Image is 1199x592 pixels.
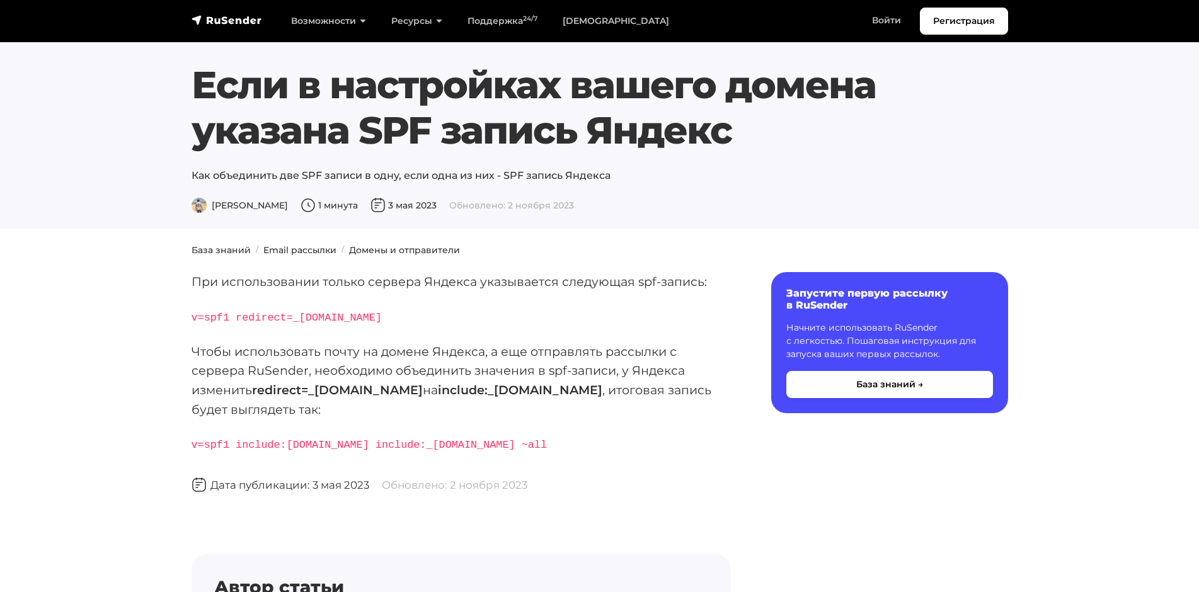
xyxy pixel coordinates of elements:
a: Возможности [278,8,379,34]
a: Email рассылки [263,244,336,256]
img: Дата публикации [370,198,386,213]
strong: include:_[DOMAIN_NAME] [438,382,602,397]
span: 3 мая 2023 [370,200,437,211]
a: Поддержка24/7 [455,8,550,34]
h1: Если в настройках вашего домена указана SPF запись Яндекс [192,62,1008,153]
img: RuSender [192,14,262,26]
img: Дата публикации [192,477,207,492]
span: Обновлено: 2 ноября 2023 [449,200,574,211]
span: Обновлено: 2 ноября 2023 [382,479,527,491]
a: Ресурсы [379,8,455,34]
h6: Запустите первую рассылку в RuSender [786,287,993,311]
p: При использовании только сервера Яндекса указывается следующая spf-запись: [192,272,731,292]
a: [DEMOGRAPHIC_DATA] [550,8,682,34]
button: База знаний → [786,371,993,398]
code: v=spf1 include:[DOMAIN_NAME] include:_[DOMAIN_NAME] ~all [192,439,547,451]
img: Время чтения [301,198,316,213]
strong: redirect=_[DOMAIN_NAME] [252,382,423,397]
a: Регистрация [920,8,1008,35]
p: Начните использовать RuSender с легкостью. Пошаговая инструкция для запуска ваших первых рассылок. [786,321,993,361]
span: [PERSON_NAME] [192,200,288,211]
p: Чтобы использовать почту на домене Яндекса, а еще отправлять рассылки с сервера RuSender, необход... [192,342,731,419]
a: Домены и отправители [349,244,460,256]
a: Запустите первую рассылку в RuSender Начните использовать RuSender с легкостью. Пошаговая инструк... [771,272,1008,413]
span: 1 минута [301,200,358,211]
span: Дата публикации: 3 мая 2023 [192,479,369,491]
sup: 24/7 [523,14,537,23]
nav: breadcrumb [184,244,1016,257]
code: v=spf1 redirect=_[DOMAIN_NAME] [192,312,382,324]
p: Как объединить две SPF записи в одну, если одна из них - SPF запись Яндекса [192,168,1008,183]
a: База знаний [192,244,251,256]
a: Войти [859,8,914,33]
